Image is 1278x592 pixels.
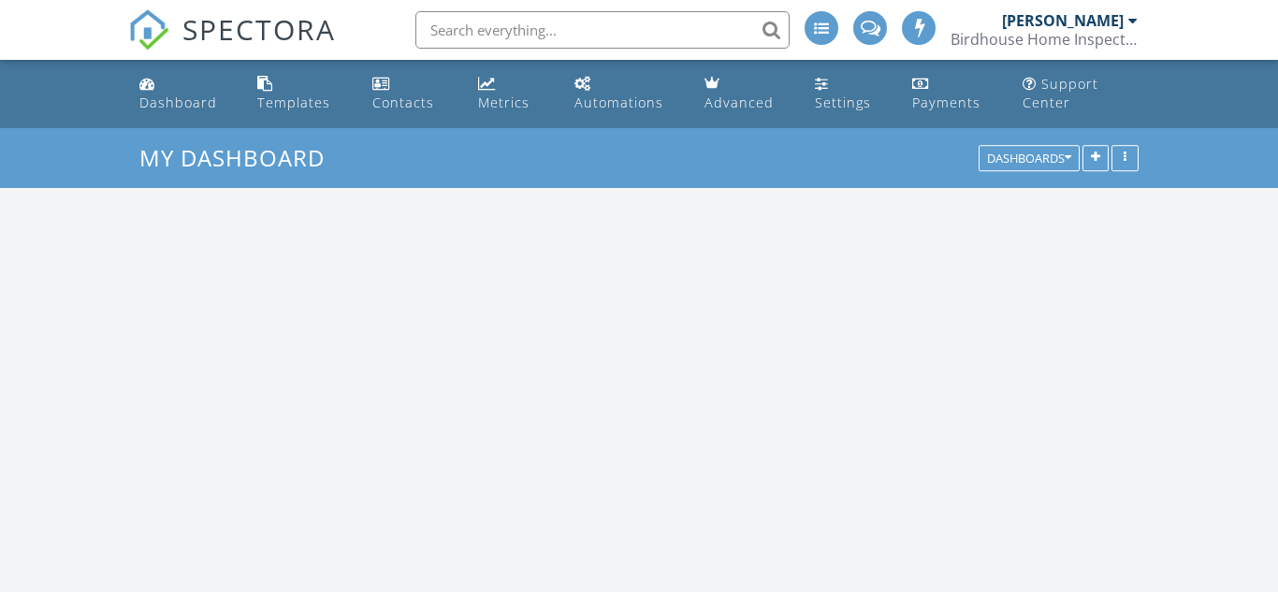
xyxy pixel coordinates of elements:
[815,94,871,111] div: Settings
[979,146,1080,172] button: Dashboards
[807,67,890,121] a: Settings
[250,67,349,121] a: Templates
[257,94,330,111] div: Templates
[128,25,336,65] a: SPECTORA
[365,67,456,121] a: Contacts
[132,67,236,121] a: Dashboard
[567,67,682,121] a: Automations (Advanced)
[139,94,217,111] div: Dashboard
[1002,11,1124,30] div: [PERSON_NAME]
[912,94,980,111] div: Payments
[471,67,552,121] a: Metrics
[128,9,169,51] img: The Best Home Inspection Software - Spectora
[951,30,1138,49] div: Birdhouse Home Inspection Services
[574,94,663,111] div: Automations
[1015,67,1146,121] a: Support Center
[1023,75,1098,111] div: Support Center
[987,152,1071,166] div: Dashboards
[704,94,774,111] div: Advanced
[905,67,1001,121] a: Payments
[139,142,341,173] a: My Dashboard
[372,94,434,111] div: Contacts
[415,11,790,49] input: Search everything...
[697,67,792,121] a: Advanced
[478,94,530,111] div: Metrics
[182,9,336,49] span: SPECTORA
